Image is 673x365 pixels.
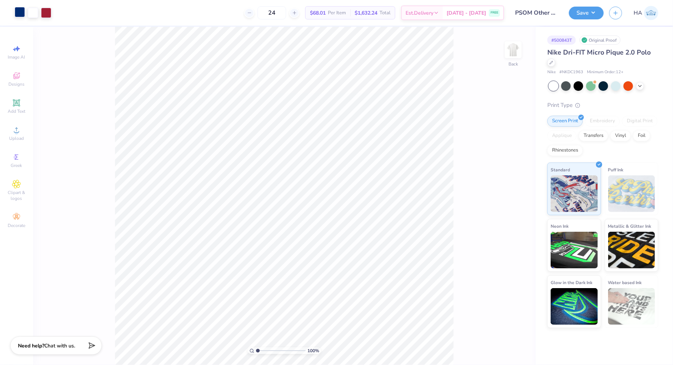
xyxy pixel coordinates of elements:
span: Clipart & logos [4,190,29,201]
input: Untitled Design [510,5,563,20]
input: – – [258,6,286,19]
span: Greek [11,163,22,168]
span: Upload [9,135,24,141]
div: Back [509,61,518,67]
span: Puff Ink [608,166,624,174]
div: Rhinestones [547,145,583,156]
img: Metallic & Glitter Ink [608,232,655,268]
span: Metallic & Glitter Ink [608,222,651,230]
span: Decorate [8,223,25,228]
img: Glow in the Dark Ink [551,288,598,325]
strong: Need help? [18,342,44,349]
span: 100 % [307,347,319,354]
button: Save [569,7,604,19]
span: Image AI [8,54,25,60]
img: Harshit Agarwal [644,6,658,20]
img: Puff Ink [608,175,655,212]
img: Neon Ink [551,232,598,268]
img: Standard [551,175,598,212]
span: Nike [547,69,556,75]
span: [DATE] - [DATE] [447,9,486,17]
div: Transfers [579,130,608,141]
div: Digital Print [622,116,658,127]
div: Original Proof [580,36,621,45]
div: Screen Print [547,116,583,127]
span: Add Text [8,108,25,114]
div: # 500843T [547,36,576,45]
div: Print Type [547,101,658,109]
span: Nike Dri-FIT Micro Pique 2.0 Polo [547,48,651,57]
span: # NKDC1963 [559,69,583,75]
img: Back [506,42,521,57]
img: Water based Ink [608,288,655,325]
span: $68.01 [310,9,326,17]
span: Total [380,9,391,17]
div: Embroidery [585,116,620,127]
a: HA [634,6,658,20]
div: Vinyl [610,130,631,141]
span: Neon Ink [551,222,569,230]
span: Water based Ink [608,279,642,286]
span: Minimum Order: 12 + [587,69,624,75]
span: $1,632.24 [355,9,377,17]
span: Designs [8,81,25,87]
span: Glow in the Dark Ink [551,279,592,286]
span: Chat with us. [44,342,75,349]
div: Foil [633,130,650,141]
span: HA [634,9,642,17]
span: Per Item [328,9,346,17]
span: Est. Delivery [406,9,433,17]
span: FREE [491,10,498,15]
div: Applique [547,130,577,141]
span: Standard [551,166,570,174]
